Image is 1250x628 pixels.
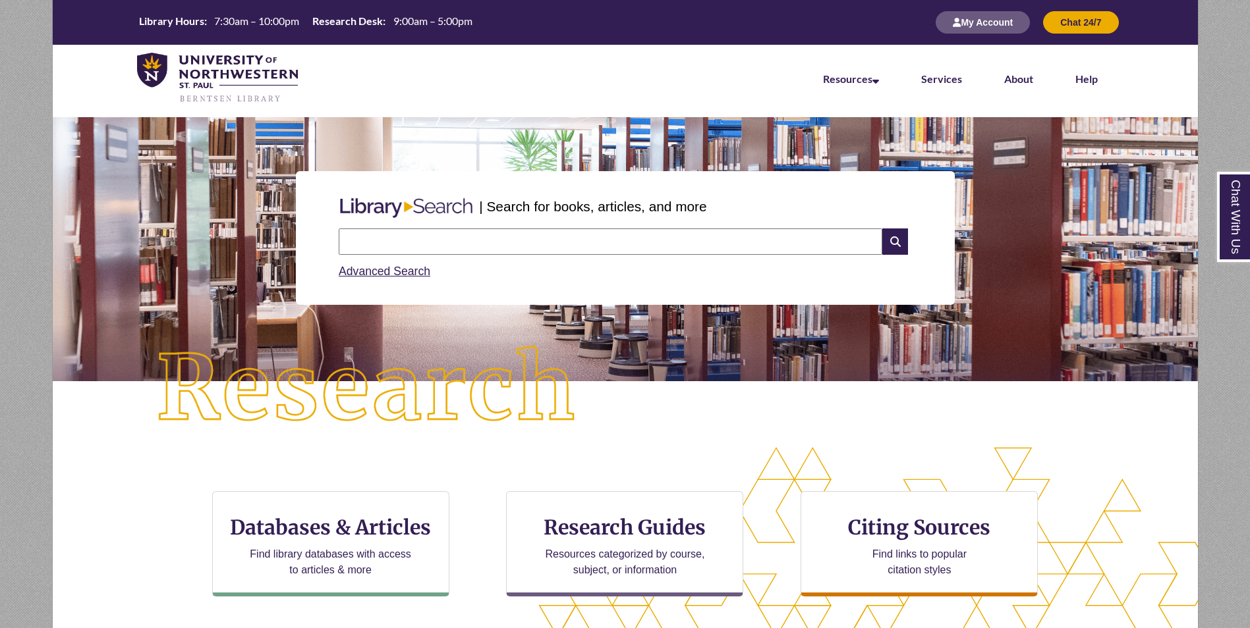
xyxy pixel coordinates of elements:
h3: Databases & Articles [223,515,438,540]
a: Citing Sources Find links to popular citation styles [801,491,1038,596]
a: About [1004,72,1033,85]
span: 9:00am – 5:00pm [393,14,472,27]
a: Advanced Search [339,265,430,278]
a: Hours Today [134,14,478,32]
a: Chat 24/7 [1043,16,1118,28]
p: | Search for books, articles, and more [479,196,706,217]
button: Chat 24/7 [1043,11,1118,34]
table: Hours Today [134,14,478,30]
th: Library Hours: [134,14,209,28]
p: Find links to popular citation styles [855,546,984,578]
i: Search [882,228,907,255]
a: Services [921,72,962,85]
p: Find library databases with access to articles & more [244,546,416,578]
button: My Account [936,11,1030,34]
img: Research [109,300,625,479]
img: Libary Search [333,193,479,223]
a: Research Guides Resources categorized by course, subject, or information [506,491,743,596]
a: Help [1075,72,1098,85]
a: Databases & Articles Find library databases with access to articles & more [212,491,449,596]
img: UNWSP Library Logo [137,53,298,104]
a: Resources [823,72,879,85]
h3: Research Guides [517,515,732,540]
a: My Account [936,16,1030,28]
span: 7:30am – 10:00pm [214,14,299,27]
th: Research Desk: [307,14,387,28]
p: Resources categorized by course, subject, or information [539,546,711,578]
h3: Citing Sources [839,515,1000,540]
